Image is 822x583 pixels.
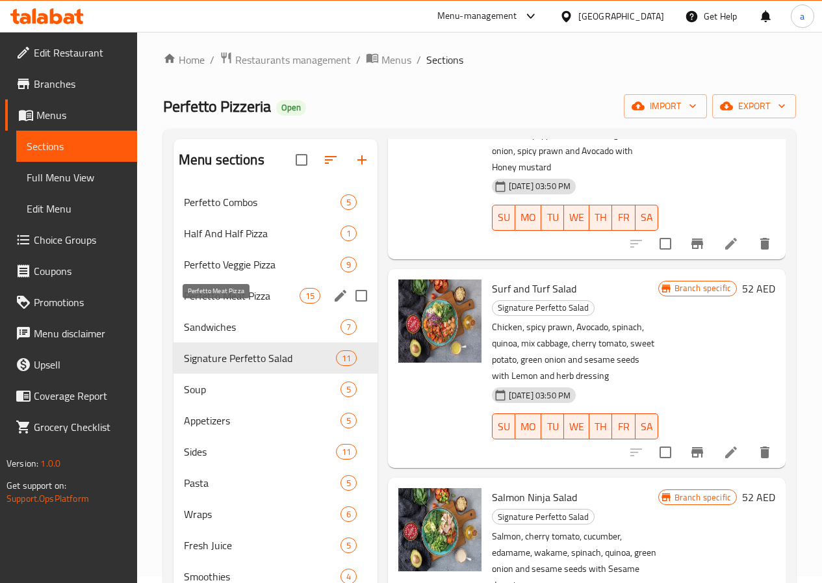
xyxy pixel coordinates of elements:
button: Add section [346,144,378,175]
span: Signature Perfetto Salad [184,350,336,366]
span: 4 [341,571,356,583]
div: items [340,413,357,428]
div: Signature Perfetto Salad [492,300,595,316]
span: TH [595,208,607,227]
h6: 52 AED [742,488,775,506]
span: Coverage Report [34,388,127,404]
a: Sections [16,131,137,162]
p: Chicken, spicy prawn, Avocado, spinach, quinoa, mix cabbage, cherry tomato, sweet potato, green o... [492,319,658,384]
div: items [340,257,357,272]
span: Signature Perfetto Salad [493,300,594,315]
span: Perfetto Veggie Pizza [184,257,340,272]
a: Upsell [5,349,137,380]
span: Sandwiches [184,319,340,335]
span: 5 [341,383,356,396]
div: Signature Perfetto Salad11 [173,343,378,374]
button: FR [612,413,635,439]
li: / [210,52,214,68]
button: TH [589,413,612,439]
a: Home [163,52,205,68]
span: 11 [337,446,356,458]
span: Perfetto Combos [184,194,340,210]
span: MO [520,417,536,436]
span: FR [617,417,630,436]
button: FR [612,205,635,231]
button: delete [749,437,780,468]
span: Pasta [184,475,340,491]
button: import [624,94,707,118]
span: Open [276,102,306,113]
div: items [340,319,357,335]
div: Signature Perfetto Salad [492,509,595,525]
span: [DATE] 03:50 PM [504,180,576,192]
button: Branch-specific-item [682,228,713,259]
span: 5 [341,415,356,427]
span: Select to update [652,230,679,257]
span: WE [569,417,584,436]
span: WE [569,208,584,227]
div: Pasta5 [173,467,378,499]
span: 1 [341,227,356,240]
button: TU [541,205,564,231]
a: Support.OpsPlatform [6,490,89,507]
span: Grocery Checklist [34,419,127,435]
span: Branch specific [669,282,736,294]
li: / [356,52,361,68]
a: Grocery Checklist [5,411,137,443]
span: TH [595,417,607,436]
span: Wraps [184,506,340,522]
button: MO [515,205,541,231]
span: Promotions [34,294,127,310]
span: [DATE] 03:50 PM [504,389,576,402]
a: Menus [5,99,137,131]
button: Branch-specific-item [682,437,713,468]
span: Sections [426,52,463,68]
div: Open [276,100,306,116]
div: Perfetto Combos5 [173,187,378,218]
span: 6 [341,508,356,521]
a: Choice Groups [5,224,137,255]
span: Perfetto Pizzeria [163,92,271,121]
span: Sides [184,444,336,460]
span: Menu disclaimer [34,326,127,341]
a: Branches [5,68,137,99]
div: Menu-management [437,8,517,24]
div: items [340,382,357,397]
div: Soup5 [173,374,378,405]
a: Restaurants management [220,51,351,68]
div: Appetizers [184,413,340,428]
span: Version: [6,455,38,472]
button: TU [541,413,564,439]
button: delete [749,228,780,259]
span: Menus [36,107,127,123]
button: SA [636,413,658,439]
h2: Menu sections [179,150,264,170]
span: SU [498,417,510,436]
div: Perfetto Veggie Pizza9 [173,249,378,280]
span: SA [641,208,653,227]
button: MO [515,413,541,439]
div: items [340,194,357,210]
button: WE [564,413,589,439]
span: Surf and Turf Salad [492,279,576,298]
span: Half And Half Pizza [184,226,340,241]
a: Edit Restaurant [5,37,137,68]
span: FR [617,208,630,227]
button: TH [589,205,612,231]
span: 15 [300,290,320,302]
span: 5 [341,539,356,552]
div: Half And Half Pizza1 [173,218,378,249]
a: Coupons [5,255,137,287]
a: Promotions [5,287,137,318]
button: edit [331,286,350,305]
span: Upsell [34,357,127,372]
div: Sandwiches7 [173,311,378,343]
a: Menus [366,51,411,68]
span: Menus [381,52,411,68]
span: Sort sections [315,144,346,175]
div: Sides11 [173,436,378,467]
span: Salmon Ninja Salad [492,487,577,507]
